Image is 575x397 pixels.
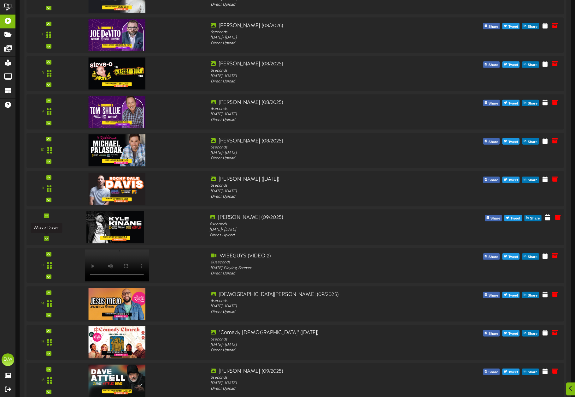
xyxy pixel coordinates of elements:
span: Share [526,177,539,184]
div: Direct Upload [211,40,425,46]
span: Share [526,369,539,376]
img: e11e7618-02d8-435b-8702-780aea97a5c5.jpg [89,19,145,51]
div: [DATE] - Playing Forever [211,265,425,271]
span: Tweet [507,100,519,107]
button: Tweet [502,369,520,375]
span: Share [487,139,500,146]
button: Tweet [502,292,520,298]
img: 5501b6a8-2b15-4020-91db-c419e581c022.jpg [89,326,145,358]
span: Share [526,292,539,299]
button: Tweet [502,253,520,260]
div: 12 [38,224,42,230]
div: Direct Upload [211,194,425,200]
span: Share [526,23,539,30]
span: Share [487,330,500,337]
span: Tweet [507,177,519,184]
img: f3b2d78d-8d29-47fe-b415-2b664249a8eb.jpg [89,57,145,89]
button: Share [483,61,500,68]
img: a80debac-462b-464f-9416-f1dc5311fb78.jpg [89,96,145,128]
span: Share [529,215,541,222]
button: Tweet [502,23,520,29]
span: Share [526,139,539,146]
div: 5 seconds [211,145,425,150]
div: 5 seconds [211,298,425,304]
div: [DATE] - [DATE] [211,112,425,117]
span: Share [526,330,539,337]
span: Tweet [507,292,519,299]
span: Tweet [509,215,521,222]
div: [DATE] - [DATE] [211,189,425,194]
div: [PERSON_NAME] (08/2025) [211,137,425,145]
button: Share [483,100,500,106]
div: 5 seconds [211,375,425,381]
span: Share [526,62,539,69]
span: Tweet [507,139,519,146]
div: [DATE] - [DATE] [211,74,425,79]
div: [PERSON_NAME] (08/2025) [211,61,425,68]
div: Direct Upload [211,271,425,276]
span: Share [487,254,500,261]
div: DM [2,353,14,366]
div: 9 [42,109,44,115]
div: [DATE] - [DATE] [211,342,425,348]
span: Share [487,100,500,107]
div: Direct Upload [210,232,426,238]
button: Share [483,177,500,183]
span: Share [487,177,500,184]
button: Share [483,253,500,260]
div: [DATE] - [DATE] [211,35,425,40]
span: Tweet [507,23,519,30]
button: Share [483,369,500,375]
button: Share [483,330,500,336]
span: Tweet [507,62,519,69]
div: WISEGUYS (VIDEO 2) [211,253,425,260]
span: Tweet [507,330,519,337]
div: Direct Upload [211,386,425,392]
div: 11 [41,186,44,191]
span: Share [487,369,500,376]
button: Share [522,253,539,260]
img: 23fe4ba7-ab88-49f9-bb7e-9e0e218ef7b2.jpg [89,173,145,205]
div: Direct Upload [211,2,425,8]
div: 5 seconds [211,68,425,73]
span: Share [526,254,539,261]
div: 60 seconds [211,260,425,265]
button: Tweet [502,138,520,145]
span: Share [487,292,500,299]
button: Share [485,215,502,221]
div: [DATE] - [DATE] [210,227,426,233]
button: Share [483,138,500,145]
button: Share [522,369,539,375]
button: Share [522,23,539,29]
button: Tweet [502,61,520,68]
div: 5 seconds [211,30,425,35]
div: 13 [41,263,44,268]
span: Share [487,62,500,69]
div: 5 seconds [211,106,425,112]
button: Tweet [502,100,520,106]
button: Share [522,138,539,145]
button: Tweet [502,177,520,183]
span: Tweet [507,254,519,261]
div: [PERSON_NAME] (09/2025) [210,214,426,221]
div: [DATE] - [DATE] [211,304,425,309]
div: Direct Upload [211,309,425,315]
img: e9022d86-519b-4939-9cd7-d84347314a7c.jpg [86,211,144,243]
button: Share [483,23,500,29]
img: c98ccec4-ad3e-49dd-adc2-aaeea68665e7.jpg [89,288,145,320]
button: Share [525,215,542,221]
div: [PERSON_NAME] (09/2025) [211,368,425,375]
div: [PERSON_NAME] ([DATE]) [211,176,425,183]
div: 8 [42,71,44,76]
span: Share [526,100,539,107]
div: Direct Upload [211,79,425,84]
div: 5 seconds [211,337,425,342]
span: Share [489,215,502,222]
div: "Comedy [DEMOGRAPHIC_DATA]" ([DATE]) [211,329,425,337]
img: 5cc92947-3610-43af-8657-3f063ad4ba00.jpg [89,134,145,166]
div: 16 [41,378,44,383]
div: 10 [41,147,44,153]
div: 5 seconds [211,183,425,189]
span: Tweet [507,369,519,376]
div: [DATE] - [DATE] [211,381,425,386]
